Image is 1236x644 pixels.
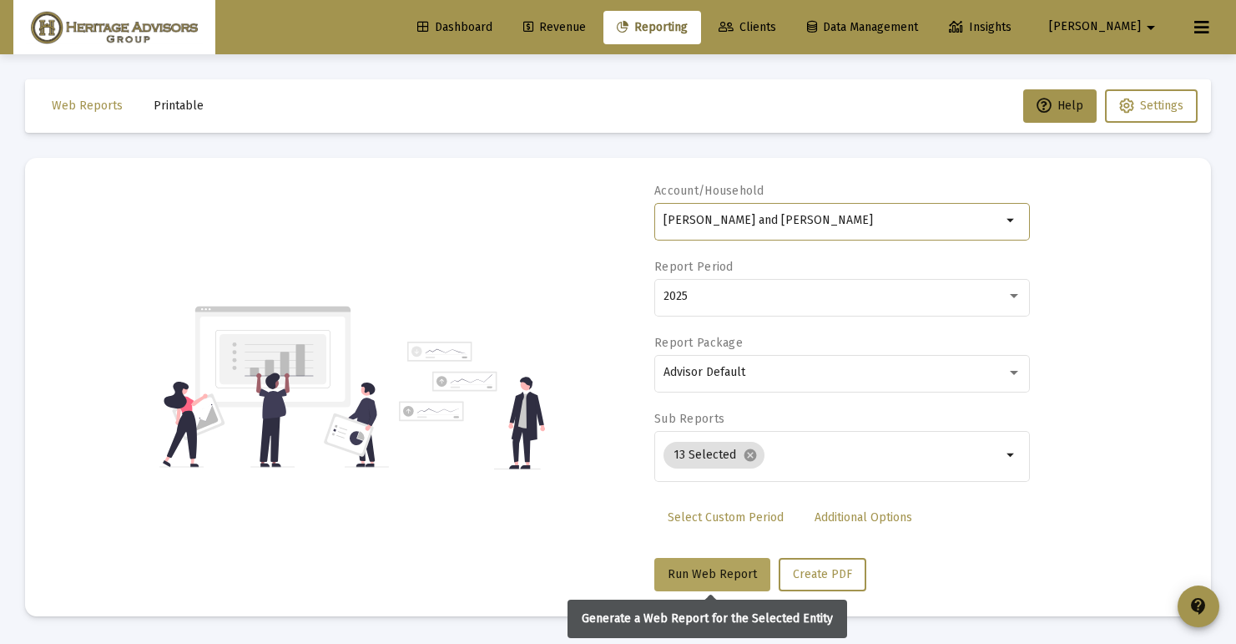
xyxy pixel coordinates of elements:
[603,11,701,44] a: Reporting
[663,214,1001,227] input: Search or select an account or household
[793,567,852,581] span: Create PDF
[26,11,203,44] img: Dashboard
[668,510,784,525] span: Select Custom Period
[654,558,770,591] button: Run Web Report
[523,20,586,34] span: Revenue
[140,89,217,123] button: Printable
[668,567,757,581] span: Run Web Report
[949,20,1012,34] span: Insights
[743,448,758,463] mat-icon: cancel
[1140,99,1183,113] span: Settings
[779,558,866,591] button: Create PDF
[719,20,776,34] span: Clients
[399,342,545,469] img: reporting-alt
[1049,20,1141,34] span: [PERSON_NAME]
[159,304,389,469] img: reporting
[654,336,743,350] label: Report Package
[52,99,123,113] span: Web Reports
[815,510,912,525] span: Additional Options
[663,365,745,379] span: Advisor Default
[1001,210,1022,231] mat-icon: arrow_drop_down
[807,20,918,34] span: Data Management
[38,89,136,123] button: Web Reports
[417,20,492,34] span: Dashboard
[1037,99,1083,113] span: Help
[1023,89,1097,123] button: Help
[154,99,204,113] span: Printable
[1029,10,1181,43] button: [PERSON_NAME]
[654,260,734,274] label: Report Period
[1105,89,1198,123] button: Settings
[1001,445,1022,465] mat-icon: arrow_drop_down
[663,439,1001,472] mat-chip-list: Selection
[654,412,724,426] label: Sub Reports
[654,184,764,198] label: Account/Household
[794,11,931,44] a: Data Management
[617,20,688,34] span: Reporting
[1188,596,1208,616] mat-icon: contact_support
[510,11,599,44] a: Revenue
[1141,11,1161,44] mat-icon: arrow_drop_down
[936,11,1025,44] a: Insights
[404,11,506,44] a: Dashboard
[663,442,764,469] mat-chip: 13 Selected
[663,289,688,303] span: 2025
[705,11,790,44] a: Clients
